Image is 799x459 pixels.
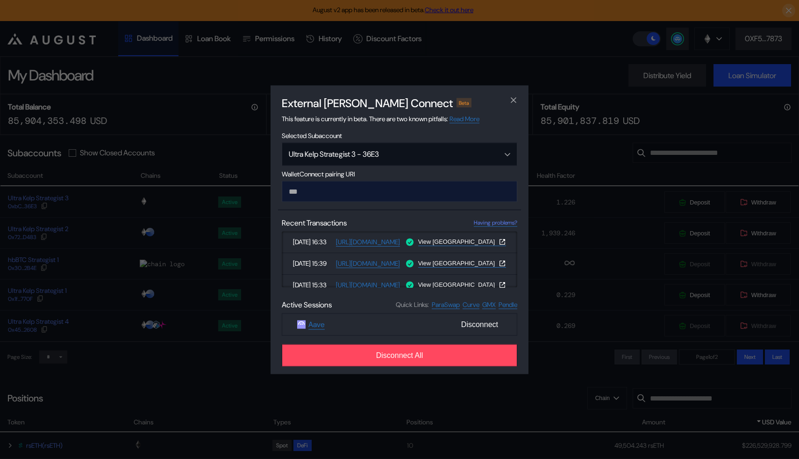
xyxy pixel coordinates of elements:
span: [DATE] 15:33 [293,281,332,289]
div: Ultra Kelp Strategist 3 - 36E3 [289,149,486,159]
img: Aave [297,320,306,328]
span: [DATE] 15:39 [293,259,332,268]
a: [URL][DOMAIN_NAME] [336,259,400,268]
a: Having problems? [474,219,517,226]
a: [URL][DOMAIN_NAME] [336,237,400,246]
span: Recent Transactions [282,218,347,227]
button: View [GEOGRAPHIC_DATA] [418,238,506,245]
a: [URL][DOMAIN_NAME] [336,280,400,289]
button: View [GEOGRAPHIC_DATA] [418,281,506,288]
button: Open menu [282,142,517,166]
span: [DATE] 16:33 [293,238,332,246]
a: Aave [308,319,325,329]
span: Quick Links: [396,300,429,309]
div: Beta [457,98,471,107]
span: Disconnect All [376,351,423,359]
span: WalletConnect pairing URI [282,169,517,178]
span: Selected Subaccount [282,131,517,139]
a: ParaSwap [432,300,460,309]
button: close modal [506,93,521,108]
button: AaveAaveDisconnect [282,313,517,335]
h2: External [PERSON_NAME] Connect [282,95,453,110]
a: Read More [449,114,479,123]
button: View [GEOGRAPHIC_DATA] [418,259,506,267]
span: This feature is currently in beta. There are two known pitfalls: [282,114,479,123]
a: GMX [482,300,496,309]
a: Pendle [499,300,517,309]
span: Active Sessions [282,299,332,309]
span: Disconnect [457,316,502,332]
button: Disconnect All [282,344,517,366]
a: View [GEOGRAPHIC_DATA] [418,259,506,267]
a: Curve [463,300,479,309]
